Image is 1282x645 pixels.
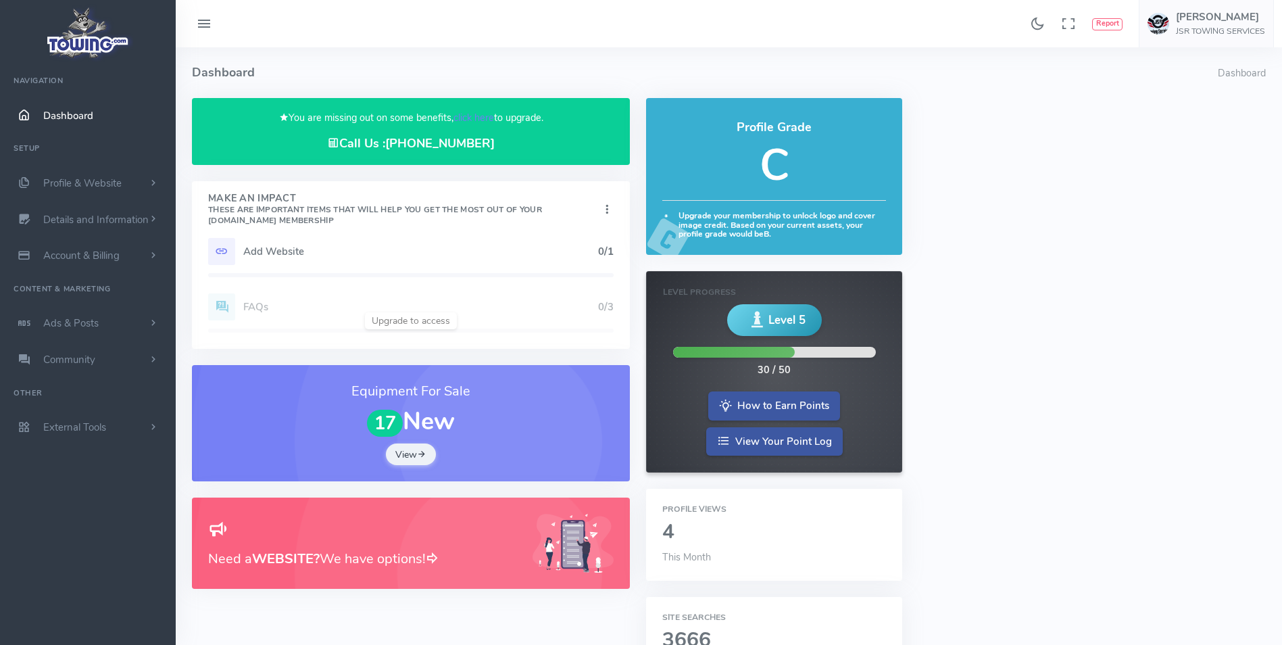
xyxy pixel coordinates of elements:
[208,193,600,226] h4: Make An Impact
[1148,13,1169,34] img: user-image
[243,246,598,257] h5: Add Website
[43,249,120,262] span: Account & Billing
[708,391,840,421] a: How to Earn Points
[662,121,886,135] h4: Profile Grade
[1176,11,1265,22] h5: [PERSON_NAME]
[367,410,403,437] span: 17
[43,213,149,226] span: Details and Information
[43,109,93,122] span: Dashboard
[386,444,436,465] a: View
[208,204,542,226] small: These are important items that will help you get the most out of your [DOMAIN_NAME] Membership
[662,505,886,514] h6: Profile Views
[662,550,711,564] span: This Month
[252,550,320,568] b: WEBSITE?
[662,521,886,544] h2: 4
[192,47,1218,98] h4: Dashboard
[385,135,495,151] a: [PHONE_NUMBER]
[662,613,886,622] h6: Site Searches
[758,363,791,378] div: 30 / 50
[43,316,99,330] span: Ads & Posts
[1218,66,1266,81] li: Dashboard
[43,4,134,62] img: logo
[208,110,614,126] p: You are missing out on some benefits, to upgrade.
[598,246,614,257] h5: 0/1
[208,548,516,569] h3: Need a We have options!
[208,408,614,437] h1: New
[453,111,494,124] a: click here
[1092,18,1123,30] button: Report
[764,229,769,239] strong: B
[43,176,122,190] span: Profile & Website
[208,137,614,151] h4: Call Us :
[43,421,106,434] span: External Tools
[662,141,886,189] h5: C
[663,288,885,297] h6: Level Progress
[43,353,95,366] span: Community
[662,212,886,239] h6: Upgrade your membership to unlock logo and cover image credit. Based on your current assets, your...
[533,514,614,573] img: Generic placeholder image
[208,381,614,402] h3: Equipment For Sale
[706,427,843,456] a: View Your Point Log
[1176,27,1265,36] h6: JSR TOWING SERVICES
[768,312,806,329] span: Level 5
